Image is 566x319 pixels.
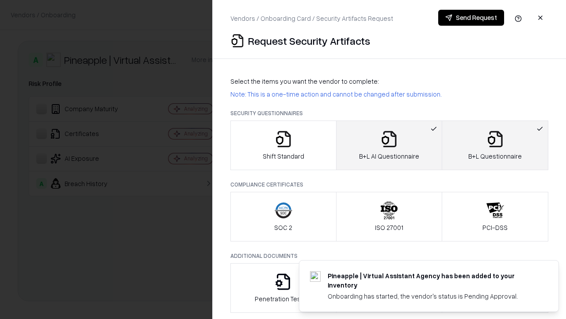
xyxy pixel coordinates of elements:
p: Compliance Certificates [230,181,548,188]
p: Penetration Testing [255,294,312,303]
button: Shift Standard [230,121,337,170]
p: PCI-DSS [482,223,508,232]
button: ISO 27001 [336,192,443,241]
p: SOC 2 [274,223,292,232]
button: B+L Questionnaire [442,121,548,170]
p: Request Security Artifacts [248,34,370,48]
button: PCI-DSS [442,192,548,241]
div: Pineapple | Virtual Assistant Agency has been added to your inventory [328,271,537,290]
button: SOC 2 [230,192,337,241]
img: trypineapple.com [310,271,321,282]
p: Note: This is a one-time action and cannot be changed after submission. [230,89,548,99]
div: Onboarding has started, the vendor's status is Pending Approval. [328,292,537,301]
p: Shift Standard [263,152,304,161]
p: B+L AI Questionnaire [359,152,419,161]
p: Vendors / Onboarding Card / Security Artifacts Request [230,14,393,23]
p: Additional Documents [230,252,548,260]
p: ISO 27001 [375,223,403,232]
button: Penetration Testing [230,263,337,313]
button: Send Request [438,10,504,26]
p: Security Questionnaires [230,109,548,117]
p: Select the items you want the vendor to complete: [230,77,548,86]
p: B+L Questionnaire [468,152,522,161]
button: B+L AI Questionnaire [336,121,443,170]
